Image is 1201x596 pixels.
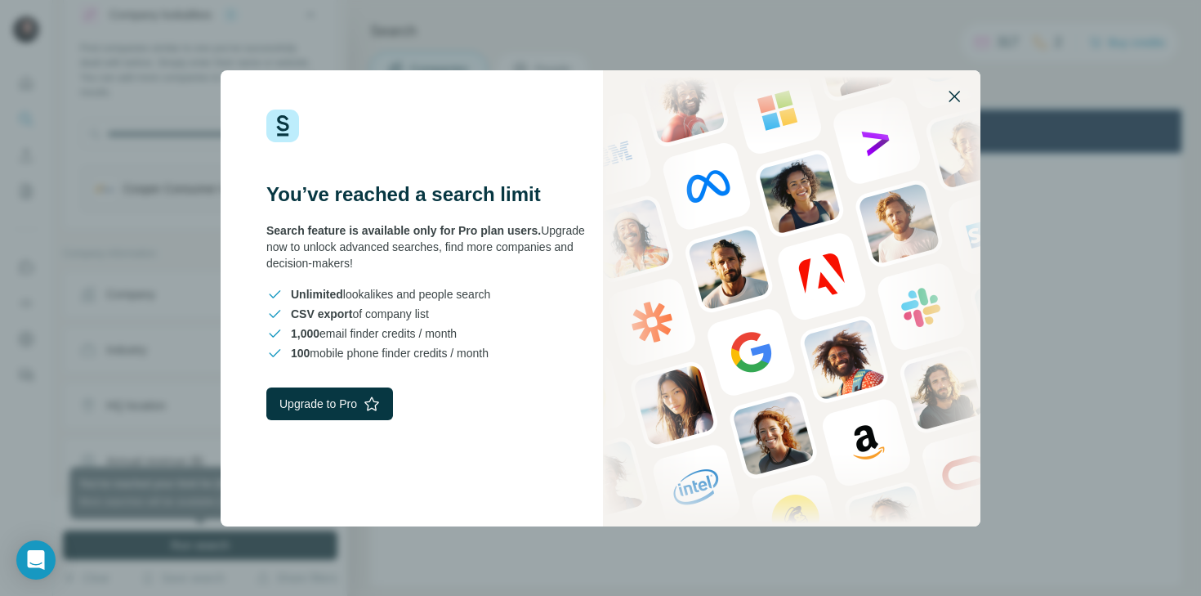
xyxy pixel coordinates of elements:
img: Surfe Stock Photo - showing people and technologies [603,70,980,527]
span: CSV export [291,307,352,320]
span: Search feature is available only for Pro plan users. [266,224,541,237]
span: Unlimited [291,288,343,301]
span: 100 [291,347,310,360]
span: email finder credits / month [291,325,457,342]
span: lookalikes and people search [291,286,490,302]
img: Surfe Logo [266,110,299,142]
button: Upgrade to Pro [266,388,393,420]
div: Upgrade plan for full access to Surfe [291,3,521,39]
span: mobile phone finder credits / month [291,345,489,361]
div: Upgrade now to unlock advanced searches, find more companies and decision-makers! [266,222,600,271]
span: 1,000 [291,327,319,340]
div: Open Intercom Messenger [16,540,56,580]
span: of company list [291,306,429,322]
h3: You’ve reached a search limit [266,181,600,208]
